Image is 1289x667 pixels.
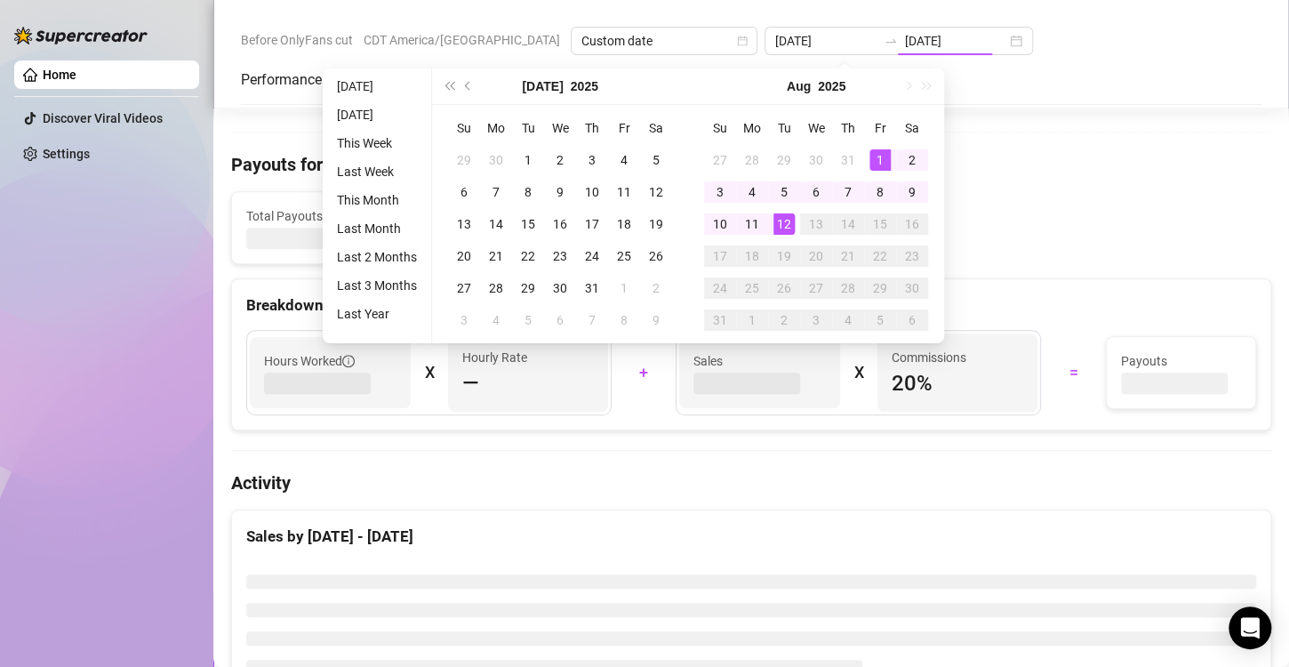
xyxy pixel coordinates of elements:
span: info-circle [330,210,342,222]
span: CDT America/[GEOGRAPHIC_DATA] [364,27,560,53]
span: Payouts [1121,351,1241,371]
div: Sales Metrics [579,69,663,91]
div: Activity [504,69,550,91]
article: Commissions [892,348,966,367]
span: Hours Worked [264,351,355,371]
img: logo-BBDzfeDw.svg [14,27,148,44]
input: Start date [775,31,877,51]
div: X [854,358,863,387]
div: Breakdown [246,293,1256,317]
div: + [622,358,665,387]
h4: Activity [231,470,1271,495]
div: X [425,358,434,387]
span: Total Payouts [246,206,323,226]
span: swap-right [884,34,898,48]
div: Performance Breakdown [241,69,396,91]
a: Settings [43,147,90,161]
div: Sales by [DATE] - [DATE] [246,525,1256,549]
span: Sales [693,351,826,371]
h4: Payouts for [DATE] - [DATE] [231,152,1271,177]
span: Before OnlyFans cut [241,27,353,53]
span: Hours Worked [597,206,904,226]
span: to [884,34,898,48]
span: calendar [737,36,748,46]
div: Open Intercom Messenger [1229,607,1271,649]
div: Payouts [424,69,476,91]
div: = [1052,358,1094,387]
a: Home [43,68,76,82]
span: info-circle [342,355,355,367]
span: Custom date [581,28,747,54]
article: Hourly Rate [462,348,527,367]
a: Discover Viral Videos [43,111,163,125]
span: 20 % [892,369,1024,398]
span: — [462,369,479,398]
input: End date [905,31,1006,51]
